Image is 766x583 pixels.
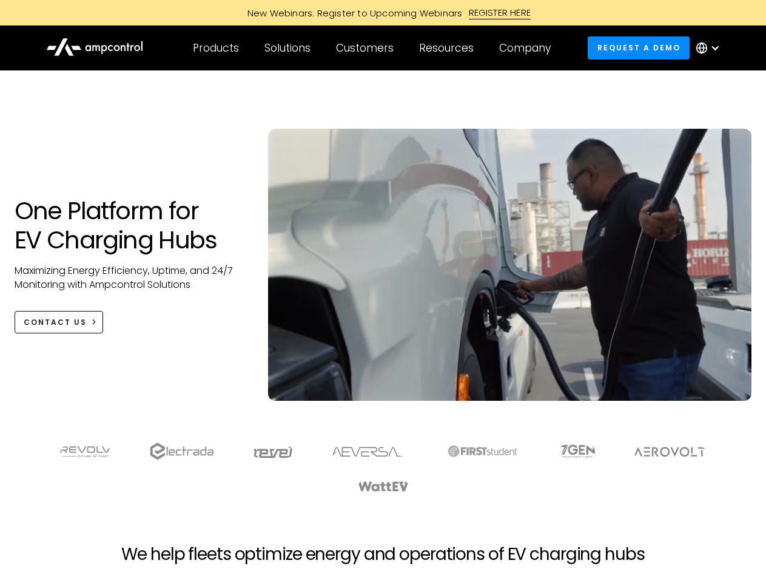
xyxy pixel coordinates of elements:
[15,311,104,333] a: CONTACT US
[193,41,239,55] div: Products
[336,41,394,55] div: Customers
[588,36,690,59] a: Request a demo
[634,447,706,457] img: Aerovolt Logo
[110,6,656,19] a: New Webinars: Register to Upcoming WebinarsREGISTER HERE
[15,196,244,254] h1: One Platform for EV Charging Hubs
[358,482,409,491] img: WattEV logo
[499,41,551,55] div: Company
[264,41,311,55] div: Solutions
[121,544,644,565] h2: We help fleets optimize energy and operations of EV charging hubs
[15,264,244,291] p: Maximizing Energy Efficiency, Uptime, and 24/7 Monitoring with Ampcontrol Solutions
[419,41,474,55] div: Resources
[24,317,87,328] div: CONTACT US
[235,7,469,19] div: New Webinars: Register to Upcoming Webinars
[469,6,531,19] div: REGISTER HERE
[150,443,213,460] img: electrada logo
